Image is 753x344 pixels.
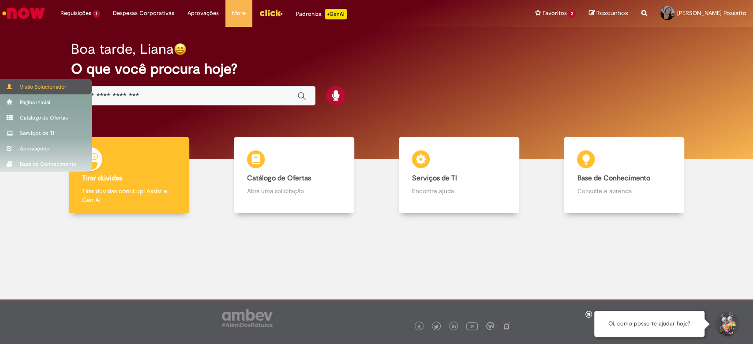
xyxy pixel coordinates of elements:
[247,187,341,195] p: Abra uma solicitação
[502,322,510,330] img: logo_footer_naosei.png
[174,43,187,56] img: happy-face.png
[452,324,456,329] img: logo_footer_linkedin.png
[93,10,100,18] span: 1
[187,9,219,18] span: Aprovações
[296,9,347,19] div: Padroniza
[325,9,347,19] p: +GenAi
[713,311,740,337] button: Iniciar Conversa de Suporte
[466,320,478,332] img: logo_footer_youtube.png
[211,137,376,213] a: Catálogo de Ofertas Abra uma solicitação
[434,325,438,329] img: logo_footer_twitter.png
[589,9,628,18] a: Rascunhos
[60,9,91,18] span: Requisições
[113,9,174,18] span: Despesas Corporativas
[417,325,421,329] img: logo_footer_facebook.png
[377,137,542,213] a: Serviços de TI Encontre ajuda
[542,137,707,213] a: Base de Conhecimento Consulte e aprenda
[1,4,46,22] img: ServiceNow
[577,187,671,195] p: Consulte e aprenda
[82,187,176,204] p: Tirar dúvidas com Lupi Assist e Gen Ai
[82,174,122,183] b: Tirar dúvidas
[71,61,682,77] h2: O que você procura hoje?
[486,322,494,330] img: logo_footer_workplace.png
[542,9,566,18] span: Favoritos
[46,137,211,213] a: Tirar dúvidas Tirar dúvidas com Lupi Assist e Gen Ai
[247,174,311,183] b: Catálogo de Ofertas
[71,41,174,57] h2: Boa tarde, Liana
[412,174,457,183] b: Serviços de TI
[577,174,650,183] b: Base de Conhecimento
[596,9,628,17] span: Rascunhos
[594,311,704,337] div: Oi, como posso te ajudar hoje?
[677,9,746,17] span: [PERSON_NAME] Possatto
[232,9,246,18] span: More
[412,187,506,195] p: Encontre ajuda
[259,6,283,19] img: click_logo_yellow_360x200.png
[568,10,576,18] span: 2
[222,309,273,327] img: logo_footer_ambev_rotulo_gray.png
